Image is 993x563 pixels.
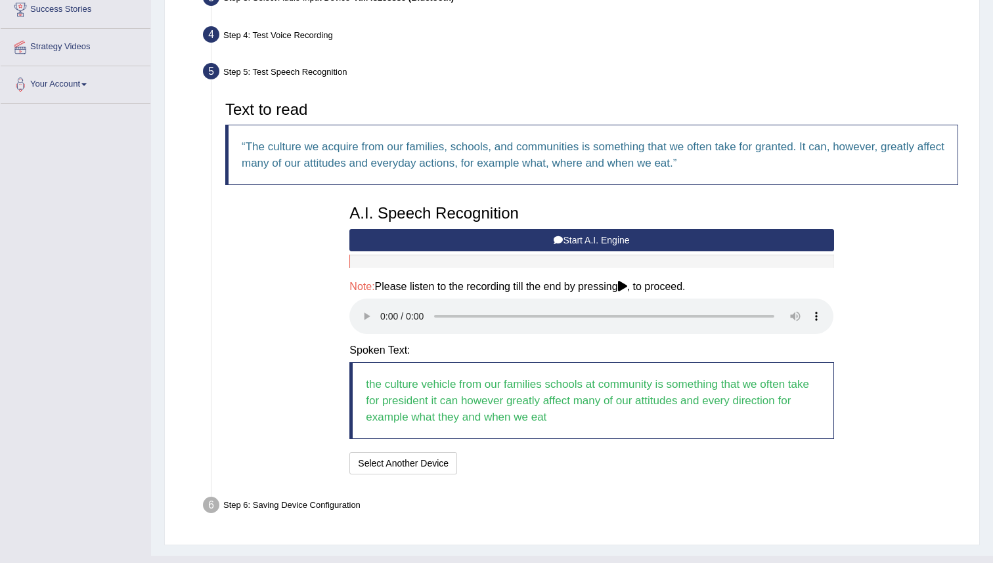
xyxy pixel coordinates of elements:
[349,205,833,222] h3: A.I. Speech Recognition
[197,22,973,51] div: Step 4: Test Voice Recording
[349,344,833,356] h4: Spoken Text:
[349,229,833,251] button: Start A.I. Engine
[349,281,374,292] span: Note:
[1,29,150,62] a: Strategy Videos
[197,59,973,88] div: Step 5: Test Speech Recognition
[349,452,457,474] button: Select Another Device
[197,493,973,522] div: Step 6: Saving Device Configuration
[349,362,833,439] blockquote: the culture vehicle from our families schools at community is something that we often take for pr...
[1,66,150,99] a: Your Account
[225,101,958,118] h3: Text to read
[349,281,833,293] h4: Please listen to the recording till the end by pressing , to proceed.
[242,140,944,169] q: The culture we acquire from our families, schools, and communities is something that we often tak...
